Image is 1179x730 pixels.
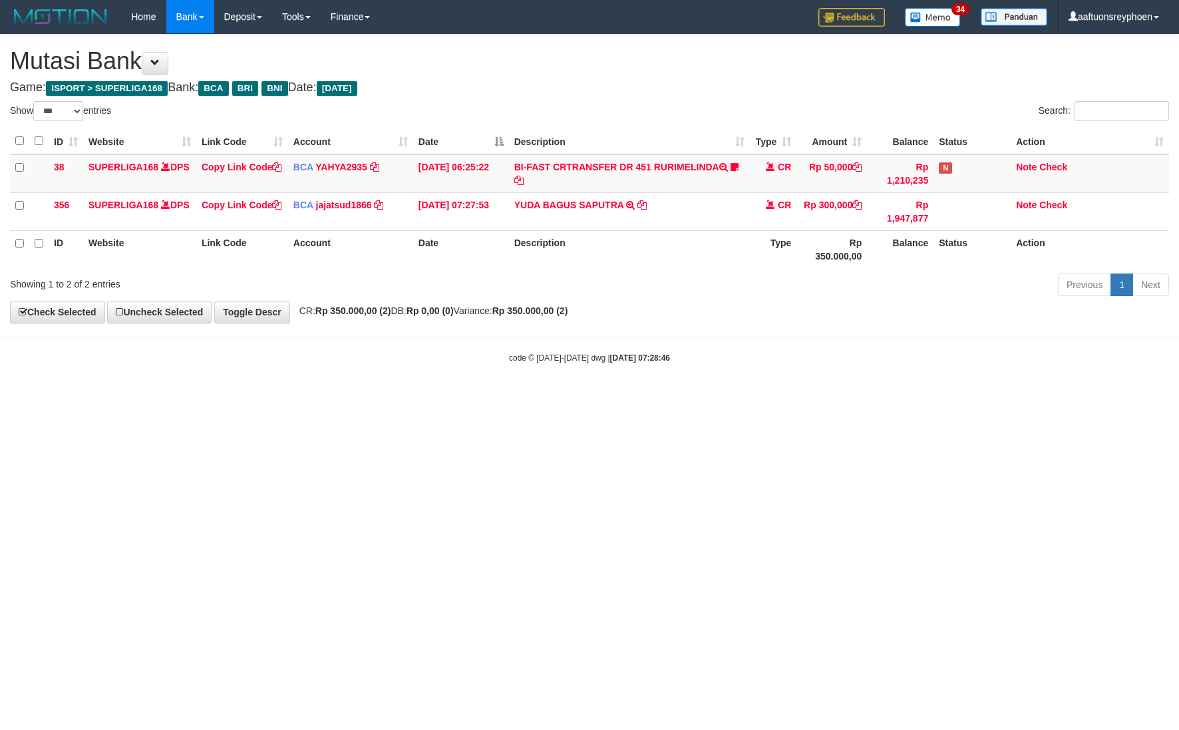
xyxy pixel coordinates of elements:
[293,200,313,210] span: BCA
[293,162,313,172] span: BCA
[10,48,1169,75] h1: Mutasi Bank
[939,162,952,174] span: Has Note
[1039,101,1169,121] label: Search:
[796,154,867,193] td: Rp 50,000
[261,81,287,96] span: BNI
[1016,162,1037,172] a: Note
[796,128,867,154] th: Amount: activate to sort column ascending
[509,353,670,363] small: code © [DATE]-[DATE] dwg |
[198,81,228,96] span: BCA
[778,162,791,172] span: CR
[374,200,383,210] a: Copy jajatsud1866 to clipboard
[315,305,391,316] strong: Rp 350.000,00 (2)
[288,128,413,154] th: Account: activate to sort column ascending
[202,162,282,172] a: Copy Link Code
[1016,200,1037,210] a: Note
[214,301,290,323] a: Toggle Descr
[778,200,791,210] span: CR
[33,101,83,121] select: Showentries
[750,230,796,268] th: Type
[1075,101,1169,121] input: Search:
[202,200,282,210] a: Copy Link Code
[196,230,288,268] th: Link Code
[317,81,357,96] span: [DATE]
[1132,274,1169,296] a: Next
[83,192,196,230] td: DPS
[316,200,372,210] a: jajatsud1866
[10,272,481,291] div: Showing 1 to 2 of 2 entries
[83,230,196,268] th: Website
[232,81,258,96] span: BRI
[413,128,509,154] th: Date: activate to sort column descending
[107,301,212,323] a: Uncheck Selected
[196,128,288,154] th: Link Code: activate to sort column ascending
[1011,230,1169,268] th: Action
[867,192,933,230] td: Rp 1,947,877
[867,230,933,268] th: Balance
[509,154,751,193] td: BI-FAST CRTRANSFER DR 451 RURIMELINDA
[933,230,1011,268] th: Status
[1110,274,1133,296] a: 1
[46,81,168,96] span: ISPORT > SUPERLIGA168
[1039,200,1067,210] a: Check
[370,162,379,172] a: Copy YAHYA2935 to clipboard
[509,230,751,268] th: Description
[49,230,83,268] th: ID
[293,305,568,316] span: CR: DB: Variance:
[933,128,1011,154] th: Status
[796,230,867,268] th: Rp 350.000,00
[54,162,65,172] span: 38
[492,305,568,316] strong: Rp 350.000,00 (2)
[750,128,796,154] th: Type: activate to sort column ascending
[818,8,885,27] img: Feedback.jpg
[981,8,1047,26] img: panduan.png
[852,200,862,210] a: Copy Rp 300,000 to clipboard
[83,154,196,193] td: DPS
[10,7,111,27] img: MOTION_logo.png
[610,353,670,363] strong: [DATE] 07:28:46
[1011,128,1169,154] th: Action: activate to sort column ascending
[905,8,961,27] img: Button%20Memo.svg
[509,128,751,154] th: Description: activate to sort column ascending
[413,230,509,268] th: Date
[1058,274,1111,296] a: Previous
[514,175,524,186] a: Copy BI-FAST CRTRANSFER DR 451 RURIMELINDA to clipboard
[54,200,69,210] span: 356
[413,192,509,230] td: [DATE] 07:27:53
[10,81,1169,94] h4: Game: Bank: Date:
[637,200,647,210] a: Copy YUDA BAGUS SAPUTRA to clipboard
[867,128,933,154] th: Balance
[88,162,158,172] a: SUPERLIGA168
[10,101,111,121] label: Show entries
[852,162,862,172] a: Copy Rp 50,000 to clipboard
[49,128,83,154] th: ID: activate to sort column ascending
[315,162,367,172] a: YAHYA2935
[514,200,624,210] a: YUDA BAGUS SAPUTRA
[83,128,196,154] th: Website: activate to sort column ascending
[796,192,867,230] td: Rp 300,000
[951,3,969,15] span: 34
[1039,162,1067,172] a: Check
[867,154,933,193] td: Rp 1,210,235
[413,154,509,193] td: [DATE] 06:25:22
[407,305,454,316] strong: Rp 0,00 (0)
[288,230,413,268] th: Account
[10,301,105,323] a: Check Selected
[88,200,158,210] a: SUPERLIGA168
